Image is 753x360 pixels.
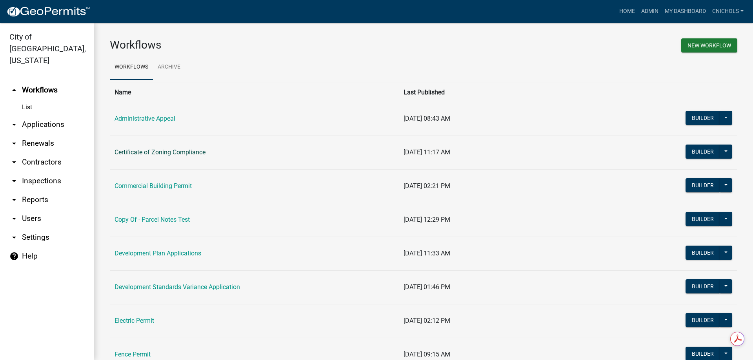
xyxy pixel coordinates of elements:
th: Last Published [399,83,615,102]
button: Builder [686,246,720,260]
i: arrow_drop_down [9,120,19,129]
span: [DATE] 11:33 AM [404,250,450,257]
a: Admin [638,4,662,19]
button: Builder [686,212,720,226]
i: arrow_drop_down [9,195,19,204]
span: [DATE] 01:46 PM [404,283,450,291]
i: arrow_drop_up [9,85,19,95]
button: Builder [686,313,720,327]
span: [DATE] 09:15 AM [404,351,450,358]
span: [DATE] 02:21 PM [404,182,450,190]
button: Builder [686,145,720,159]
button: Builder [686,111,720,125]
a: Home [616,4,638,19]
a: Electric Permit [115,317,154,324]
span: [DATE] 11:17 AM [404,148,450,156]
i: arrow_drop_down [9,139,19,148]
i: arrow_drop_down [9,176,19,186]
a: Copy Of - Parcel Notes Test [115,216,190,223]
a: Archive [153,55,185,80]
a: Workflows [110,55,153,80]
i: help [9,251,19,261]
a: Development Plan Applications [115,250,201,257]
span: [DATE] 08:43 AM [404,115,450,122]
i: arrow_drop_down [9,233,19,242]
a: My Dashboard [662,4,709,19]
button: Builder [686,178,720,192]
a: Commercial Building Permit [115,182,192,190]
a: cnichols [709,4,747,19]
a: Administrative Appeal [115,115,175,122]
i: arrow_drop_down [9,157,19,167]
span: [DATE] 12:29 PM [404,216,450,223]
h3: Workflows [110,38,418,52]
i: arrow_drop_down [9,214,19,223]
a: Fence Permit [115,351,151,358]
span: [DATE] 02:12 PM [404,317,450,324]
button: New Workflow [681,38,737,52]
button: Builder [686,279,720,293]
a: Development Standards Variance Application [115,283,240,291]
th: Name [110,83,399,102]
a: Certificate of Zoning Compliance [115,148,206,156]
